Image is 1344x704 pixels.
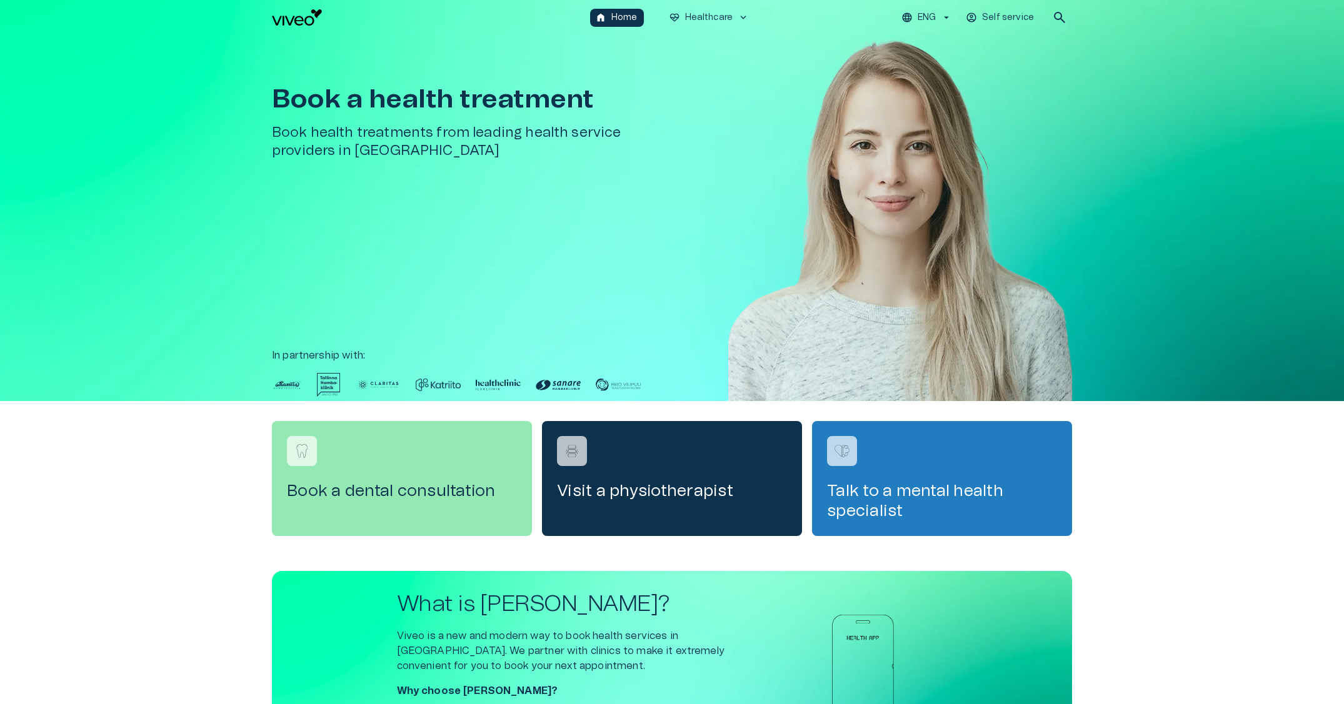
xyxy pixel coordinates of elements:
[827,481,1057,521] h4: Talk to a mental health specialist
[563,442,581,460] img: Visit a physiotherapist logo
[728,35,1072,439] img: Woman smiling
[272,124,677,161] h5: Book health treatments from leading health service providers in [GEOGRAPHIC_DATA]
[317,373,341,397] img: Partner logo
[664,9,755,27] button: ecg_heartHealthcarekeyboard_arrow_down
[272,421,532,536] a: Navigate to service booking
[287,481,517,501] h4: Book a dental consultation
[918,11,936,24] p: ENG
[542,421,802,536] a: Navigate to service booking
[685,11,733,24] p: Healthcare
[272,85,677,114] h1: Book a health treatment
[595,12,606,23] span: home
[900,9,954,27] button: ENG
[812,421,1072,536] a: Navigate to service booking
[964,9,1037,27] button: Self service
[356,373,401,397] img: Partner logo
[557,481,787,501] h4: Visit a physiotherapist
[669,12,680,23] span: ecg_heart
[536,373,581,397] img: Partner logo
[416,373,461,397] img: Partner logo
[272,9,585,26] a: Navigate to homepage
[1052,10,1067,25] span: search
[596,373,641,397] img: Partner logo
[397,683,728,698] p: Why choose [PERSON_NAME]?
[982,11,1034,24] p: Self service
[397,591,728,618] h2: What is [PERSON_NAME]?
[397,628,728,673] p: Viveo is a new and modern way to book health services in [GEOGRAPHIC_DATA]. We partner with clini...
[272,9,322,26] img: Viveo logo
[272,348,1072,363] p: In partnership with :
[1047,5,1072,30] button: open search modal
[272,373,302,397] img: Partner logo
[293,442,311,460] img: Book a dental consultation logo
[590,9,644,27] button: homeHome
[476,373,521,397] img: Partner logo
[738,12,749,23] span: keyboard_arrow_down
[611,11,638,24] p: Home
[833,442,851,460] img: Talk to a mental health specialist logo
